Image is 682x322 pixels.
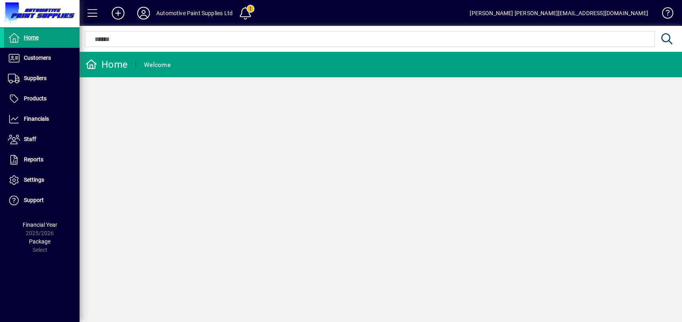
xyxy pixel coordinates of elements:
[85,58,128,71] div: Home
[24,116,49,122] span: Financials
[4,48,80,68] a: Customers
[4,109,80,129] a: Financials
[24,177,44,183] span: Settings
[29,238,51,245] span: Package
[105,6,131,20] button: Add
[24,34,39,41] span: Home
[24,55,51,61] span: Customers
[4,69,80,88] a: Suppliers
[4,170,80,190] a: Settings
[144,59,171,71] div: Welcome
[24,197,44,203] span: Support
[156,7,233,20] div: Automotive Paint Supplies Ltd
[656,2,672,27] a: Knowledge Base
[470,7,648,20] div: [PERSON_NAME] [PERSON_NAME][EMAIL_ADDRESS][DOMAIN_NAME]
[131,6,156,20] button: Profile
[23,222,57,228] span: Financial Year
[24,95,47,102] span: Products
[4,150,80,170] a: Reports
[4,89,80,109] a: Products
[24,156,43,163] span: Reports
[24,75,47,81] span: Suppliers
[4,190,80,210] a: Support
[24,136,36,142] span: Staff
[4,130,80,149] a: Staff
